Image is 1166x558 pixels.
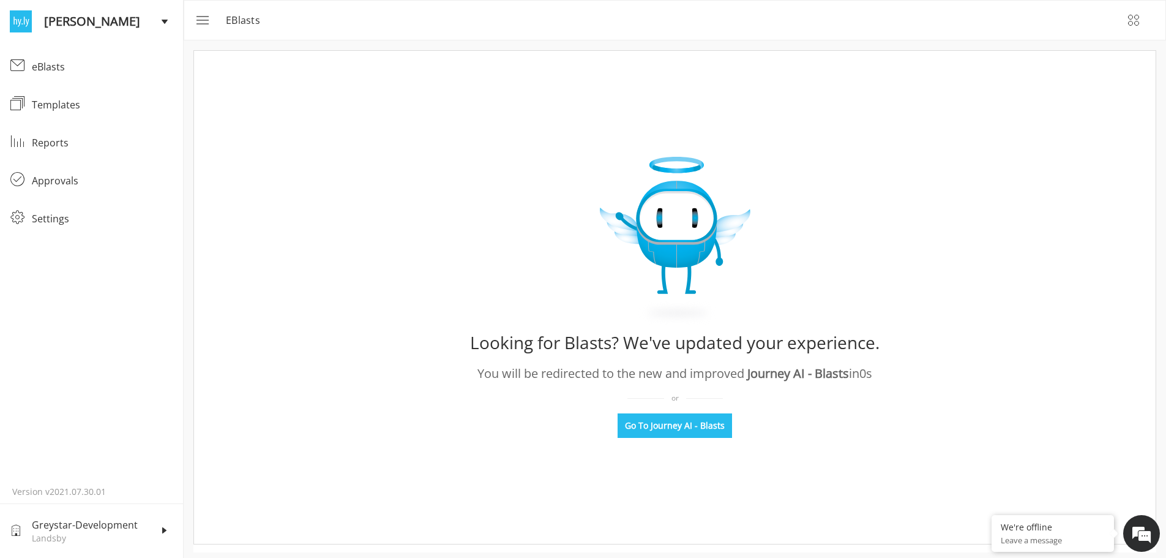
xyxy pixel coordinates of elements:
span: Go To Journey AI - Blasts [625,420,725,432]
div: Settings [32,211,173,226]
span: [PERSON_NAME] [44,12,161,31]
div: We're offline [1001,521,1105,533]
div: eBlasts [32,59,173,74]
span: Journey AI - Blasts [747,365,849,382]
div: Templates [32,97,173,112]
div: Approvals [32,173,173,188]
span: We are offline. Please leave us a message. [26,154,214,278]
div: You will be redirected to the new and improved in 0 s [477,364,872,383]
img: expiry_Image [600,157,750,325]
img: d_692782471_company_1567716308916_692782471 [21,61,51,92]
p: eBlasts [226,13,267,28]
textarea: Type your message and click 'Submit' [6,334,233,377]
div: Leave a message [64,69,206,85]
div: Minimize live chat window [201,6,230,36]
img: logo [10,10,32,32]
p: Version v2021.07.30.01 [12,486,171,498]
div: or [627,393,723,404]
button: menu [187,6,216,35]
div: Looking for Blasts? We've updated your experience. [470,328,880,357]
p: Leave a message [1001,535,1105,546]
div: Reports [32,135,173,150]
button: Go To Journey AI - Blasts [618,413,732,438]
em: Submit [179,377,222,394]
